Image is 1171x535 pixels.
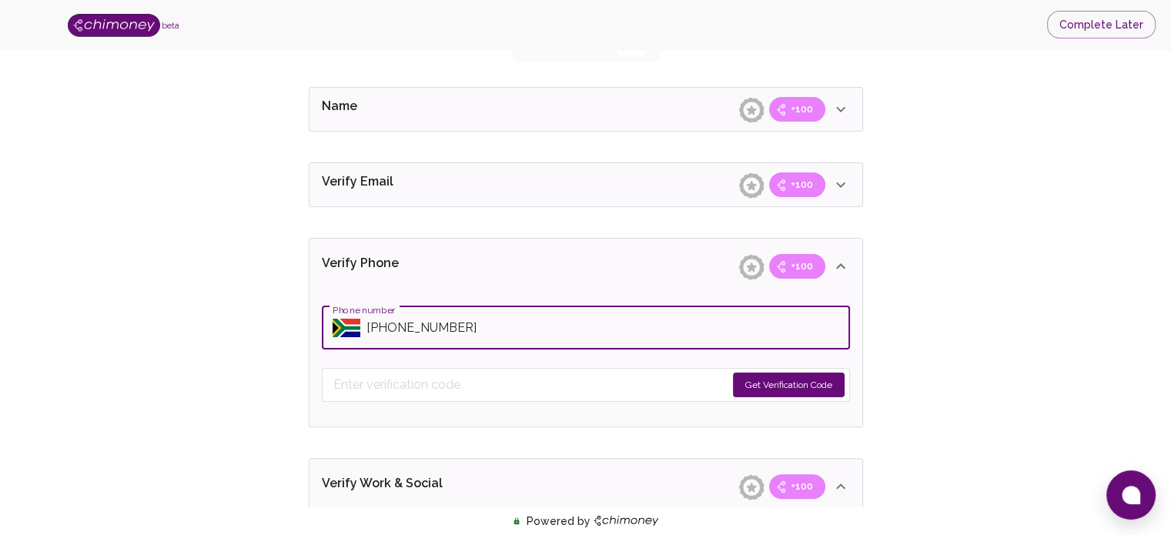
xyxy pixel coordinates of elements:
[309,459,862,514] div: Verify Work & Social+100
[333,373,726,397] input: Enter verification code
[1106,470,1156,520] button: Open chat window
[322,172,490,197] p: Verify Email
[781,102,822,117] span: +100
[322,474,490,499] p: Verify Work & Social
[333,303,395,316] label: Phone number
[733,373,845,397] button: Get Verification Code
[309,294,862,426] div: Name+100
[781,177,822,192] span: +100
[781,259,822,274] span: +100
[1047,11,1156,39] button: Complete Later
[162,21,179,30] span: beta
[309,163,862,206] div: Verify Email+100
[68,14,160,37] img: Logo
[322,254,490,279] p: Verify Phone
[333,316,360,339] button: Select country
[322,97,490,122] p: Name
[309,88,862,131] div: Name+100
[309,239,862,294] div: Verify Phone+100
[781,479,822,494] span: +100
